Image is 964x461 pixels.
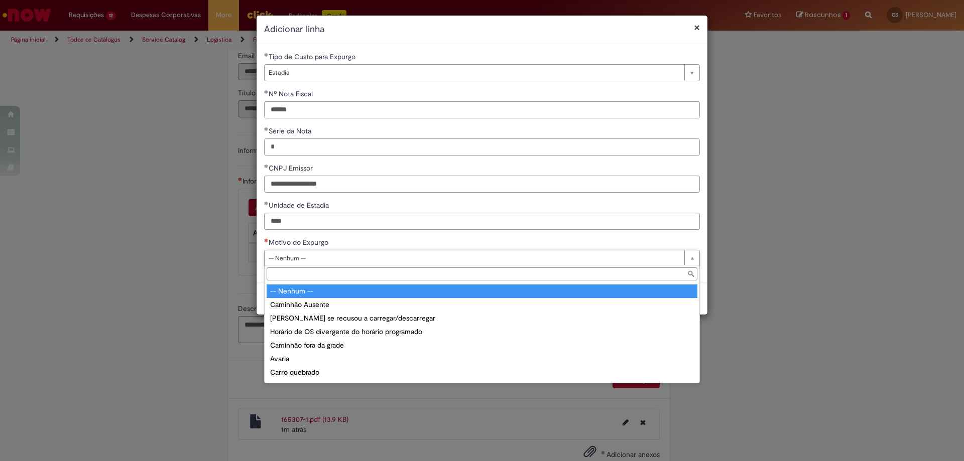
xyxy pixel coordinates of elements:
[267,284,697,298] div: -- Nenhum --
[267,339,697,352] div: Caminhão fora da grade
[267,298,697,312] div: Caminhão Ausente
[265,282,699,383] ul: Motivo do Expurgo
[267,352,697,366] div: Avaria
[267,325,697,339] div: Horário de OS divergente do horário programado
[267,366,697,379] div: Carro quebrado
[267,379,697,393] div: Outros
[267,312,697,325] div: [PERSON_NAME] se recusou a carregar/descarregar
